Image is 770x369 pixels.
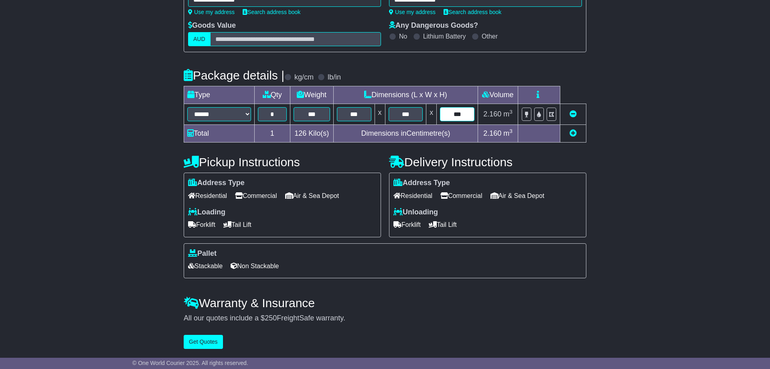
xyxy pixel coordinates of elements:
td: Qty [255,86,290,104]
h4: Package details | [184,69,284,82]
span: Residential [188,190,227,202]
label: Lithium Battery [423,33,466,40]
label: Goods Value [188,21,236,30]
span: 2.160 [483,110,501,118]
td: Dimensions (L x W x H) [333,86,478,104]
td: Kilo(s) [290,125,333,143]
td: Volume [478,86,518,104]
span: Tail Lift [223,218,251,231]
td: x [375,104,385,125]
span: Residential [393,190,432,202]
span: Commercial [235,190,277,202]
a: Add new item [569,129,577,137]
a: Remove this item [569,110,577,118]
td: Weight [290,86,333,104]
a: Search address book [243,9,300,15]
span: 250 [265,314,277,322]
label: Any Dangerous Goods? [389,21,478,30]
span: Forklift [393,218,421,231]
span: m [503,129,513,137]
span: Air & Sea Depot [285,190,339,202]
span: Stackable [188,260,223,272]
span: 2.160 [483,129,501,137]
span: m [503,110,513,118]
span: Forklift [188,218,215,231]
a: Search address book [444,9,501,15]
td: Type [184,86,255,104]
button: Get Quotes [184,335,223,349]
span: Tail Lift [429,218,457,231]
div: All our quotes include a $ FreightSafe warranty. [184,314,586,323]
label: lb/in [328,73,341,82]
td: Total [184,125,255,143]
h4: Delivery Instructions [389,155,586,169]
span: Air & Sea Depot [490,190,545,202]
a: Use my address [389,9,436,15]
h4: Pickup Instructions [184,155,381,169]
label: Unloading [393,208,438,217]
span: Commercial [440,190,482,202]
span: 126 [294,129,306,137]
span: Non Stackable [231,260,279,272]
label: Loading [188,208,225,217]
td: 1 [255,125,290,143]
label: Pallet [188,249,217,258]
sup: 3 [509,128,513,134]
sup: 3 [509,109,513,115]
h4: Warranty & Insurance [184,296,586,310]
label: AUD [188,32,211,46]
label: No [399,33,407,40]
td: x [426,104,437,125]
label: Other [482,33,498,40]
a: Use my address [188,9,235,15]
label: Address Type [393,179,450,188]
span: © One World Courier 2025. All rights reserved. [132,360,248,366]
label: Address Type [188,179,245,188]
label: kg/cm [294,73,314,82]
td: Dimensions in Centimetre(s) [333,125,478,143]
